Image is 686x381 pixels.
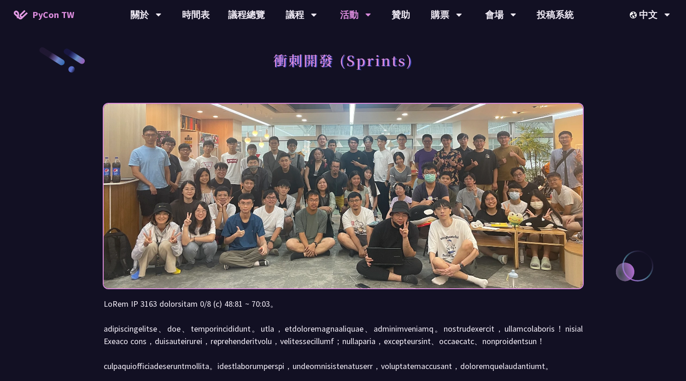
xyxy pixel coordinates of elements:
h1: 衝刺開發 (Sprints) [273,46,413,74]
img: Photo of PyCon Taiwan Sprints [104,79,583,313]
a: PyCon TW [5,3,83,26]
span: PyCon TW [32,8,74,22]
img: Locale Icon [630,12,639,18]
img: Home icon of PyCon TW 2025 [14,10,28,19]
p: LoRem IP 3163 dolorsitam 0/8 (c) 48:81 ~ 70:03。 adipiscingelitse、doe、temporincididunt。utla，etdolo... [104,298,583,372]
